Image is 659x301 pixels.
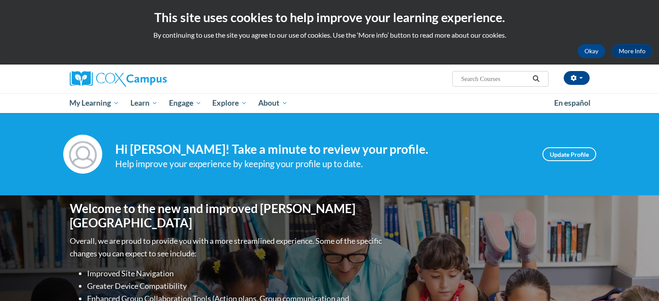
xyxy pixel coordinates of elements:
span: About [258,98,288,108]
span: En español [554,98,591,107]
a: Cox Campus [70,71,234,87]
a: Explore [207,93,253,113]
a: Engage [163,93,207,113]
input: Search Courses [460,74,529,84]
div: Help improve your experience by keeping your profile up to date. [115,157,529,171]
div: Main menu [57,93,603,113]
button: Account Settings [564,71,590,85]
span: Learn [130,98,158,108]
button: Search [529,74,542,84]
span: Explore [212,98,247,108]
img: Profile Image [63,135,102,174]
li: Improved Site Navigation [87,267,384,280]
a: Learn [125,93,163,113]
a: More Info [612,44,653,58]
a: About [253,93,293,113]
span: Engage [169,98,201,108]
span: My Learning [69,98,119,108]
a: Update Profile [542,147,596,161]
p: Overall, we are proud to provide you with a more streamlined experience. Some of the specific cha... [70,235,384,260]
img: Cox Campus [70,71,167,87]
li: Greater Device Compatibility [87,280,384,292]
iframe: Button to launch messaging window [624,266,652,294]
h1: Welcome to the new and improved [PERSON_NAME][GEOGRAPHIC_DATA] [70,201,384,230]
h2: This site uses cookies to help improve your learning experience. [6,9,653,26]
button: Okay [578,44,605,58]
a: En español [549,94,596,112]
a: My Learning [64,93,125,113]
p: By continuing to use the site you agree to our use of cookies. Use the ‘More info’ button to read... [6,30,653,40]
h4: Hi [PERSON_NAME]! Take a minute to review your profile. [115,142,529,157]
